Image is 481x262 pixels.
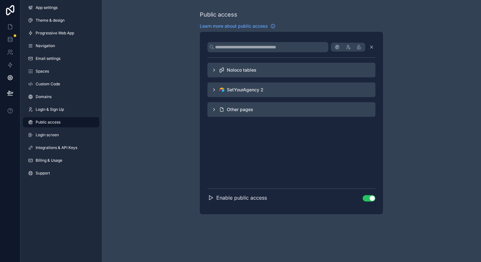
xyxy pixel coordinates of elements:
span: Login & Sign Up [36,107,64,112]
div: Noloco tables [207,63,375,77]
div: Other pages [227,106,253,113]
a: Login & Sign Up [23,104,99,115]
a: Integrations & API Keys [23,143,99,153]
a: Navigation [23,41,99,51]
div: Noloco tables [227,67,256,73]
span: Learn more about public access [200,23,268,29]
span: Custom Code [36,81,60,87]
span: Domains [36,94,52,99]
div: Airtable LogoSetYourAgency 2 [207,82,375,97]
span: Navigation [36,43,55,48]
div: SetYourAgency 2 [227,87,263,93]
span: Integrations & API Keys [36,145,77,150]
span: Progressive Web App [36,31,74,36]
span: Login screen [36,132,59,138]
span: Support [36,171,50,176]
a: Login screen [23,130,99,140]
span: Theme & design [36,18,65,23]
div: Other pages [207,102,375,117]
a: Billing & Usage [23,155,99,166]
a: Theme & design [23,15,99,25]
div: Public access [200,10,237,19]
a: Public access [23,117,99,127]
a: Spaces [23,66,99,76]
h2: Enable public access [216,194,267,202]
img: Airtable Logo [219,87,224,92]
span: Public access [36,120,60,125]
a: Email settings [23,53,99,64]
span: App settings [36,5,58,10]
a: Custom Code [23,79,99,89]
span: Email settings [36,56,60,61]
a: Domains [23,92,99,102]
a: Support [23,168,99,178]
span: Spaces [36,69,49,74]
a: Learn more about public access [200,23,275,29]
a: Progressive Web App [23,28,99,38]
span: Billing & Usage [36,158,62,163]
a: App settings [23,3,99,13]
